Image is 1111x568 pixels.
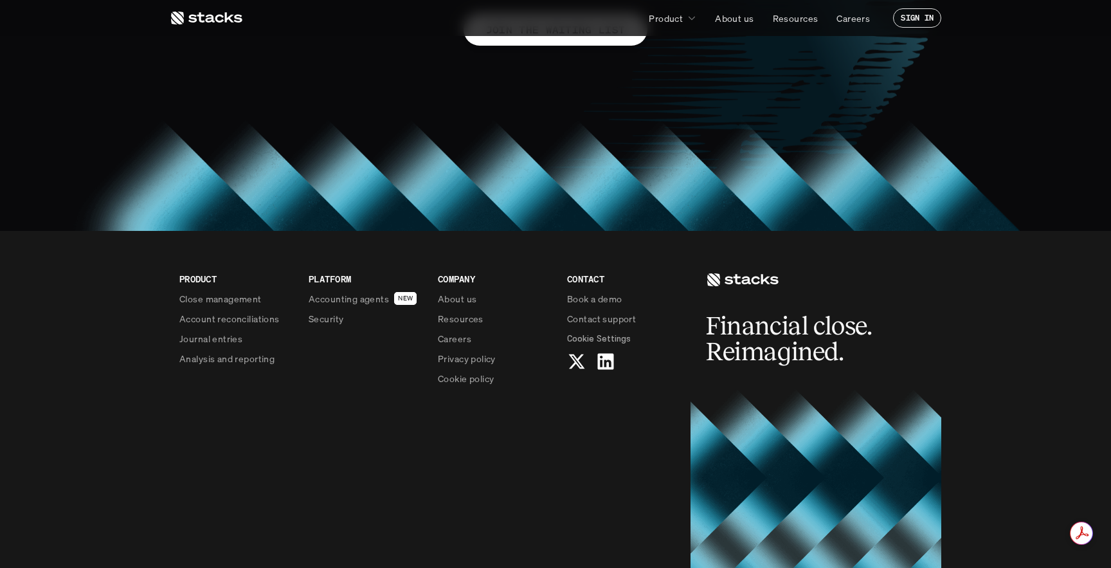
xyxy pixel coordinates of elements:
p: Privacy policy [438,352,496,365]
a: About us [707,6,761,30]
p: Careers [836,12,870,25]
p: Accounting agents [309,292,389,306]
a: Account reconciliations [179,312,293,325]
h2: NEW [398,295,413,302]
p: PLATFORM [309,272,422,286]
a: About us [438,292,552,306]
p: Book a demo [567,292,622,306]
button: Cookie Trigger [567,332,631,345]
a: Careers [438,332,552,345]
a: Security [309,312,422,325]
span: Cookie Settings [567,332,631,345]
p: Cookie policy [438,372,494,385]
p: SIGN IN [901,14,934,23]
p: Close management [179,292,262,306]
p: Account reconciliations [179,312,280,325]
p: About us [715,12,754,25]
a: Resources [765,6,826,30]
p: Journal entries [179,332,242,345]
p: COMPANY [438,272,552,286]
a: Close management [179,292,293,306]
a: Journal entries [179,332,293,345]
p: Analysis and reporting [179,352,275,365]
p: CONTACT [567,272,681,286]
a: Accounting agentsNEW [309,292,422,306]
a: Contact support [567,312,681,325]
p: Product [649,12,683,25]
p: About us [438,292,476,306]
a: SIGN IN [893,8,941,28]
p: Resources [773,12,818,25]
p: Contact support [567,312,636,325]
p: Careers [438,332,471,345]
a: Privacy policy [438,352,552,365]
h2: Financial close. Reimagined. [706,313,899,365]
a: Cookie policy [438,372,552,385]
a: Book a demo [567,292,681,306]
a: Analysis and reporting [179,352,293,365]
a: Resources [438,312,552,325]
p: Resources [438,312,483,325]
a: Careers [829,6,878,30]
p: Security [309,312,343,325]
p: PRODUCT [179,272,293,286]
